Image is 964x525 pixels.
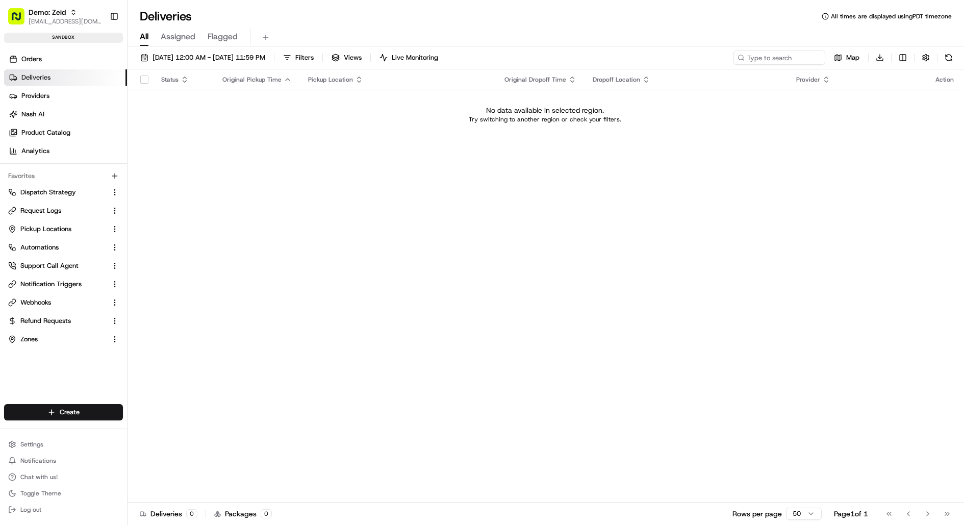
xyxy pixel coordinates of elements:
span: Settings [20,440,43,448]
button: Dispatch Strategy [4,184,123,201]
button: Support Call Agent [4,258,123,274]
div: Deliveries [140,509,197,519]
span: Original Dropoff Time [504,76,566,84]
span: Webhooks [20,298,51,307]
span: Automations [20,243,59,252]
button: [EMAIL_ADDRESS][DOMAIN_NAME] [29,17,102,26]
span: Status [161,76,179,84]
span: Nash AI [21,110,44,119]
span: Toggle Theme [20,489,61,497]
input: Type to search [733,51,825,65]
span: Dropoff Location [593,76,640,84]
span: Pickup Location [308,76,353,84]
button: Toggle Theme [4,486,123,501]
a: Webhooks [8,298,107,307]
button: Views [327,51,366,65]
span: Filters [295,53,314,62]
button: Refund Requests [4,313,123,329]
span: Notifications [20,457,56,465]
button: Chat with us! [4,470,123,484]
span: All [140,31,148,43]
span: Request Logs [20,206,61,215]
div: Action [935,76,954,84]
a: Product Catalog [4,124,127,141]
a: Nash AI [4,106,127,122]
p: Try switching to another region or check your filters. [469,115,621,123]
span: Original Pickup Time [222,76,282,84]
p: Rows per page [732,509,782,519]
button: Pickup Locations [4,221,123,237]
span: Refund Requests [20,316,71,326]
span: Map [846,53,859,62]
button: Live Monitoring [375,51,443,65]
a: Providers [4,88,127,104]
button: Notification Triggers [4,276,123,292]
div: 0 [186,509,197,518]
span: Views [344,53,362,62]
button: [DATE] 12:00 AM - [DATE] 11:59 PM [136,51,270,65]
span: Pickup Locations [20,224,71,234]
a: Zones [8,335,107,344]
button: Log out [4,503,123,517]
button: Demo: Zeid[EMAIL_ADDRESS][DOMAIN_NAME] [4,4,106,29]
a: Orders [4,51,127,67]
a: Refund Requests [8,316,107,326]
h1: Deliveries [140,8,192,24]
button: Request Logs [4,203,123,219]
div: 0 [261,509,272,518]
a: Support Call Agent [8,261,107,270]
span: Log out [20,506,41,514]
a: Deliveries [4,69,127,86]
a: Analytics [4,143,127,159]
a: Automations [8,243,107,252]
p: No data available in selected region. [486,105,604,115]
button: Webhooks [4,294,123,311]
div: Packages [214,509,272,519]
button: Filters [278,51,318,65]
span: Create [60,408,80,417]
button: Demo: Zeid [29,7,66,17]
span: Support Call Agent [20,261,79,270]
a: Notification Triggers [8,280,107,289]
span: Product Catalog [21,128,70,137]
button: Notifications [4,454,123,468]
button: Create [4,404,123,420]
span: Dispatch Strategy [20,188,76,197]
span: Deliveries [21,73,50,82]
span: Chat with us! [20,473,58,481]
button: Automations [4,239,123,256]
div: Favorites [4,168,123,184]
span: Assigned [161,31,195,43]
button: Zones [4,331,123,347]
div: Page 1 of 1 [834,509,868,519]
span: Orders [21,55,42,64]
span: Providers [21,91,49,101]
div: sandbox [4,33,123,43]
span: Flagged [208,31,238,43]
a: Pickup Locations [8,224,107,234]
button: Settings [4,437,123,452]
button: Refresh [942,51,956,65]
span: Zones [20,335,38,344]
span: Notification Triggers [20,280,82,289]
a: Dispatch Strategy [8,188,107,197]
button: Map [829,51,864,65]
span: [DATE] 12:00 AM - [DATE] 11:59 PM [153,53,265,62]
span: Live Monitoring [392,53,438,62]
span: Analytics [21,146,49,156]
span: Provider [796,76,820,84]
a: Request Logs [8,206,107,215]
span: All times are displayed using PDT timezone [831,12,952,20]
